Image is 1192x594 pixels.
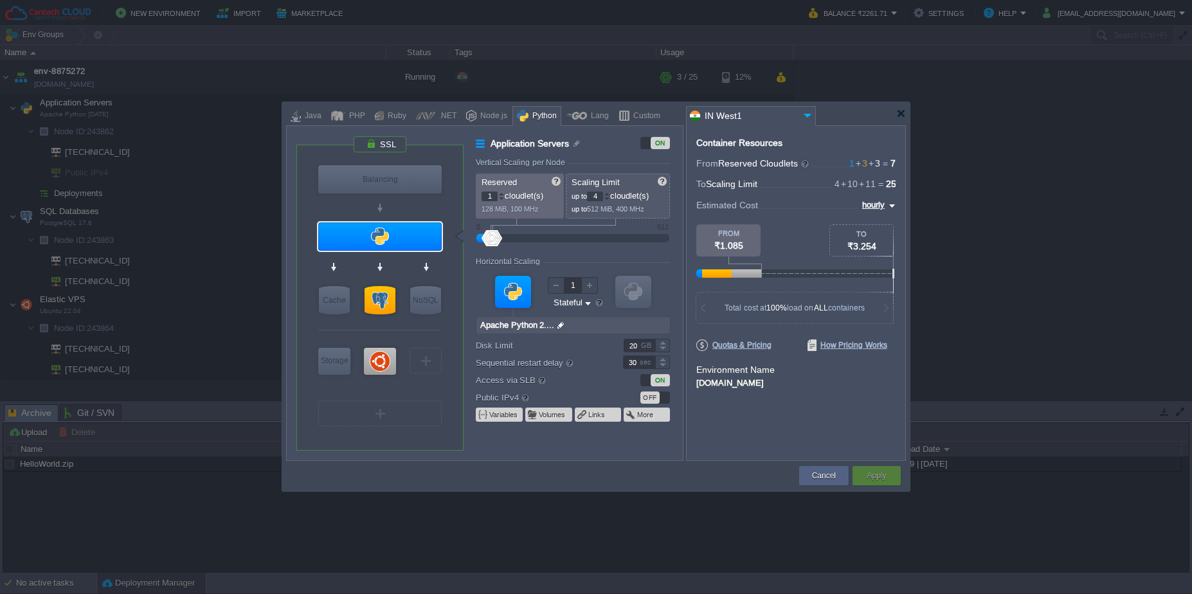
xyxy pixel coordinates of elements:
span: 7 [890,158,896,168]
span: + [867,158,875,168]
button: More [637,410,655,420]
div: FROM [696,230,761,237]
span: 1 [849,158,854,168]
div: Container Resources [696,138,782,148]
span: 128 MiB, 100 MHz [482,205,539,213]
span: Reserved [482,177,517,187]
label: Public IPv4 [476,390,606,404]
div: SQL Databases [365,286,395,314]
div: Create New Layer [318,401,442,426]
div: Lang [587,107,609,126]
span: Quotas & Pricing [696,339,772,351]
span: 10 [840,179,858,189]
div: Java [301,107,321,126]
span: up to [572,205,587,213]
div: Create New Layer [410,348,442,373]
div: Ruby [384,107,406,126]
span: 512 MiB, 400 MHz [587,205,644,213]
span: + [858,179,865,189]
div: NoSQL Databases [410,286,441,314]
button: Apply [867,469,886,482]
div: OFF [640,392,660,404]
span: = [876,179,886,189]
label: Access via SLB [476,373,606,387]
div: Balancing [318,165,442,194]
span: = [880,158,890,168]
div: Python [528,107,557,126]
div: 512 [657,223,669,231]
button: Cancel [812,469,836,482]
span: 3 [854,158,867,168]
div: ON [651,137,670,149]
span: 11 [858,179,876,189]
span: 4 [835,179,840,189]
span: ₹3.254 [847,241,876,251]
div: Elastic VPS [364,348,396,375]
div: Storage [318,348,350,373]
div: [DOMAIN_NAME] [696,376,896,388]
span: Reserved Cloudlets [718,158,810,168]
div: Horizontal Scaling [476,257,543,266]
span: up to [572,192,587,200]
div: Storage Containers [318,348,350,375]
button: Variables [489,410,519,420]
div: ON [651,374,670,386]
span: Estimated Cost [696,198,758,212]
span: + [854,158,862,168]
div: NoSQL [410,286,441,314]
button: Volumes [539,410,566,420]
div: TO [830,230,893,238]
div: PHP [345,107,365,126]
div: Custom [629,107,660,126]
span: How Pricing Works [808,339,887,351]
span: + [840,179,847,189]
div: Cache [319,286,350,314]
div: Load Balancer [318,165,442,194]
span: 25 [886,179,896,189]
div: .NET [435,107,456,126]
span: From [696,158,718,168]
span: 3 [867,158,880,168]
label: Environment Name [696,364,775,375]
div: GB [641,339,654,352]
p: cloudlet(s) [482,188,559,201]
span: Scaling Limit [572,177,620,187]
span: ₹1.085 [714,240,743,251]
div: sec [640,356,654,368]
div: Node.js [476,107,507,126]
span: To [696,179,706,189]
div: Application Servers [318,222,442,251]
div: 0 [476,223,480,231]
p: cloudlet(s) [572,188,665,201]
div: Vertical Scaling per Node [476,158,568,167]
button: Links [588,410,606,420]
label: Sequential restart delay [476,355,606,370]
label: Disk Limit [476,339,606,352]
span: Scaling Limit [706,179,757,189]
